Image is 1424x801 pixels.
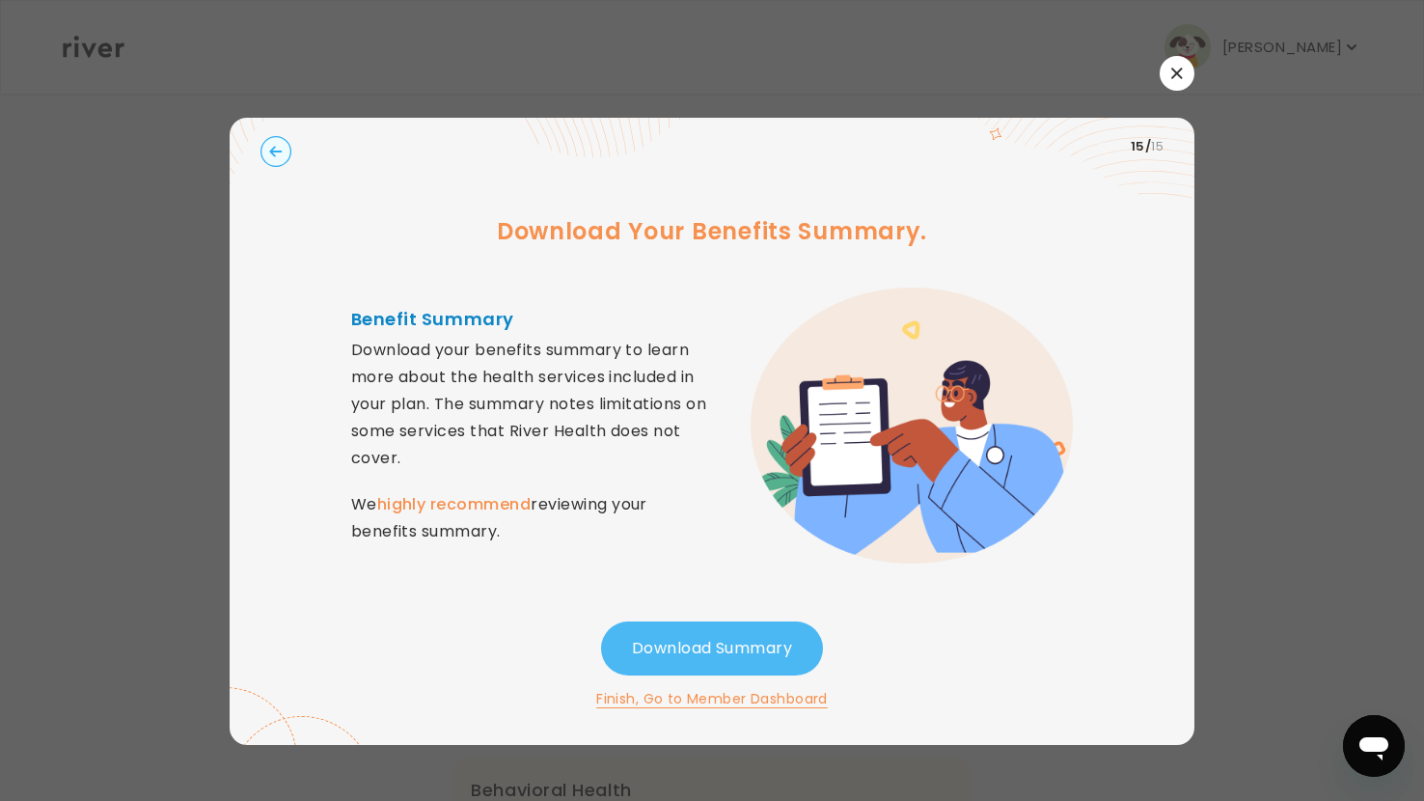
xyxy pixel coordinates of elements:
img: error graphic [751,288,1073,564]
iframe: Button to launch messaging window [1343,715,1405,777]
p: Download your benefits summary to learn more about the health services included in your plan. The... [351,337,712,545]
button: Finish, Go to Member Dashboard [596,687,828,710]
strong: highly recommend [377,493,532,515]
button: Download Summary [601,621,823,676]
h3: Download Your Benefits Summary. [497,214,927,249]
h4: Benefit Summary [351,306,712,333]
